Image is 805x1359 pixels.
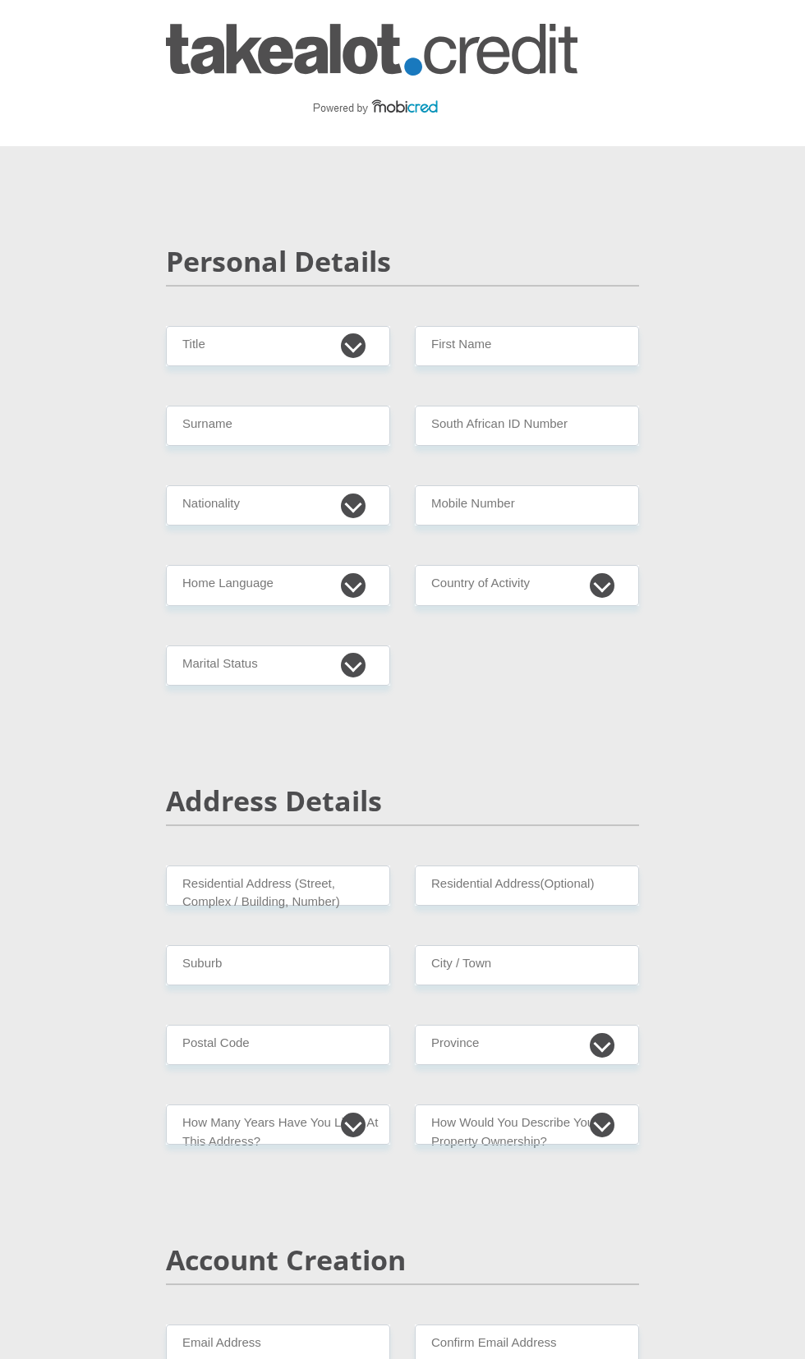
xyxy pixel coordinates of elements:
select: Please select a value [415,1104,639,1145]
h2: Personal Details [166,245,639,278]
select: Please select a value [166,1104,390,1145]
h2: Account Creation [166,1243,639,1277]
input: Suburb [166,945,390,985]
input: ID Number [415,406,639,446]
input: Surname [166,406,390,446]
input: Address line 2 (Optional) [415,865,639,906]
input: Contact Number [415,485,639,526]
h2: Address Details [166,784,639,818]
input: Postal Code [166,1025,390,1065]
input: First Name [415,326,639,366]
img: takealot_credit logo [166,24,577,122]
select: Please Select a Province [415,1025,639,1065]
input: City [415,945,639,985]
input: Valid residential address [166,865,390,906]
